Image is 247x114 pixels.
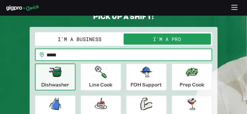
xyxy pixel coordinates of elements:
p: FOH Support [131,81,162,88]
button: I'm a Pro [124,34,211,45]
button: Prep Cook [172,64,212,91]
p: Dishwasher [41,81,69,88]
p: Line Cook [89,81,112,88]
button: Line Cook [81,64,121,91]
h2: PICK UP A SHIFT! [30,12,218,21]
button: FOH Support [126,64,167,91]
button: Dishwasher [35,64,76,91]
button: I'm a Business [36,34,124,45]
p: Prep Cook [180,81,204,88]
